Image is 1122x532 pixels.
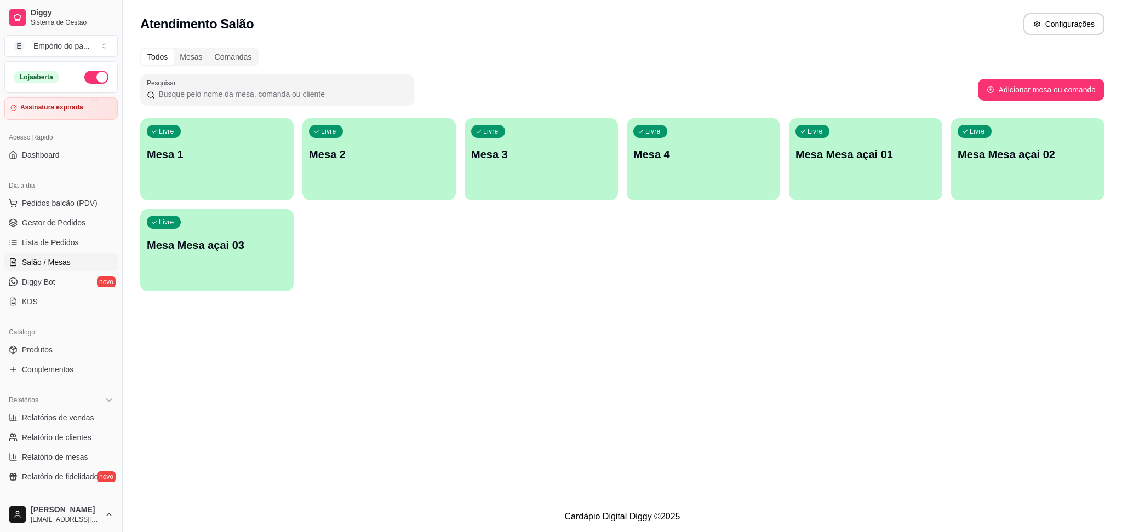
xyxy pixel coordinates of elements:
[33,41,90,51] div: Empório do pa ...
[14,41,25,51] span: E
[4,468,118,485] a: Relatório de fidelidadenovo
[4,429,118,446] a: Relatório de clientes
[483,127,499,136] p: Livre
[147,147,287,162] p: Mesa 1
[4,409,118,426] a: Relatórios de vendas
[4,194,118,212] button: Pedidos balcão (PDV)
[1023,13,1104,35] button: Configurações
[4,341,118,358] a: Produtos
[140,209,294,291] button: LivreMesa Mesa açai 03
[471,147,611,162] p: Mesa 3
[22,276,55,287] span: Diggy Bot
[4,4,118,31] a: DiggySistema de Gestão
[645,127,661,136] p: Livre
[159,127,174,136] p: Livre
[627,118,780,200] button: LivreMesa 4
[4,214,118,232] a: Gestor de Pedidos
[4,501,118,528] button: [PERSON_NAME][EMAIL_ADDRESS][DOMAIN_NAME]
[4,234,118,251] a: Lista de Pedidos
[141,49,174,65] div: Todos
[22,198,98,209] span: Pedidos balcão (PDV)
[22,432,91,443] span: Relatório de clientes
[31,505,100,515] span: [PERSON_NAME]
[958,147,1098,162] p: Mesa Mesa açai 02
[22,452,88,462] span: Relatório de mesas
[20,103,83,112] article: Assinatura expirada
[4,293,118,310] a: KDS
[302,118,456,200] button: LivreMesa 2
[147,78,180,88] label: Pesquisar
[22,344,53,355] span: Produtos
[951,118,1104,200] button: LivreMesa Mesa açai 02
[22,217,85,228] span: Gestor de Pedidos
[22,471,98,482] span: Relatório de fidelidade
[209,49,258,65] div: Comandas
[22,237,79,248] span: Lista de Pedidos
[4,448,118,466] a: Relatório de mesas
[4,273,118,291] a: Diggy Botnovo
[9,396,38,404] span: Relatórios
[4,253,118,271] a: Salão / Mesas
[31,515,100,524] span: [EMAIL_ADDRESS][DOMAIN_NAME]
[14,71,59,83] div: Loja aberta
[978,79,1104,101] button: Adicionar mesa ou comanda
[22,257,71,268] span: Salão / Mesas
[174,49,208,65] div: Mesas
[22,364,73,375] span: Complementos
[808,127,823,136] p: Livre
[4,129,118,146] div: Acesso Rápido
[31,18,113,27] span: Sistema de Gestão
[970,127,985,136] p: Livre
[159,218,174,227] p: Livre
[795,147,936,162] p: Mesa Mesa açai 01
[4,97,118,120] a: Assinatura expirada
[465,118,618,200] button: LivreMesa 3
[4,146,118,164] a: Dashboard
[22,412,94,423] span: Relatórios de vendas
[147,238,287,253] p: Mesa Mesa açai 03
[84,71,108,84] button: Alterar Status
[123,501,1122,532] footer: Cardápio Digital Diggy © 2025
[31,8,113,18] span: Diggy
[22,296,38,307] span: KDS
[4,177,118,194] div: Dia a dia
[789,118,942,200] button: LivreMesa Mesa açai 01
[140,118,294,200] button: LivreMesa 1
[321,127,336,136] p: Livre
[140,15,254,33] h2: Atendimento Salão
[4,361,118,378] a: Complementos
[309,147,449,162] p: Mesa 2
[4,35,118,57] button: Select a team
[22,149,60,160] span: Dashboard
[4,323,118,341] div: Catálogo
[633,147,774,162] p: Mesa 4
[155,89,408,100] input: Pesquisar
